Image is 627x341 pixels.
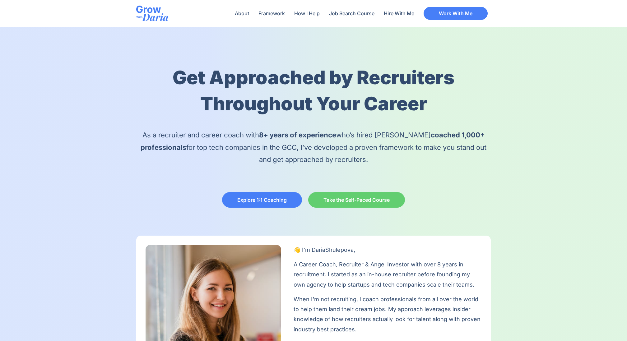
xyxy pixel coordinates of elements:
span: Work With Me [439,11,472,16]
b: coached 1,000+ professionals [141,131,485,151]
p: When I’m not recruiting, I coach professionals from all over the world to help them land their dr... [294,294,481,335]
b: 8+ years of experience [259,131,336,139]
p: A Career Coach, Recruiter & Angel Investor with over 8 years in recruitment. I started as an in-h... [294,260,481,290]
a: Hire With Me [381,6,417,21]
p: As a recruiter and career coach with who’s hired [PERSON_NAME] for top tech companies in the GCC,... [136,129,491,166]
h1: Get Approached by Recruiters Throughout Your Career [136,64,491,117]
a: Framework [255,6,288,21]
span: Explore 1:1 Coaching [237,197,287,202]
span: 👋 I’m Daria [294,247,325,253]
p: Shulepova [294,245,481,255]
a: Take the Self-Paced Course [308,192,405,208]
a: About [232,6,252,21]
a: Work With Me [424,7,488,20]
a: How I Help [291,6,323,21]
span: Take the Self-Paced Course [323,197,390,202]
span: , [354,247,355,253]
a: Job Search Course [326,6,378,21]
a: Explore 1:1 Coaching [222,192,302,208]
nav: Menu [232,6,417,21]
